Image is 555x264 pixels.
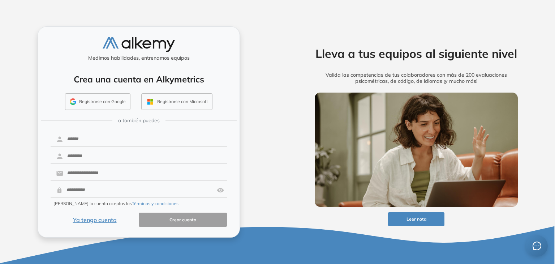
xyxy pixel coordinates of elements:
button: Registrarse con Google [65,93,130,110]
button: Ya tengo cuenta [51,213,139,227]
h5: Medimos habilidades, entrenamos equipos [41,55,237,61]
h4: Crea una cuenta en Alkymetrics [47,74,230,85]
img: img-more-info [315,93,518,207]
h2: Lleva a tus equipos al siguiente nivel [304,47,529,60]
h5: Valida las competencias de tus colaboradores con más de 200 evaluaciones psicométricas, de código... [304,72,529,84]
button: Leer nota [388,212,444,226]
button: Términos y condiciones [132,200,178,207]
span: o también puedes [118,117,160,124]
button: Crear cuenta [139,213,227,227]
img: GMAIL_ICON [70,98,76,105]
button: Registrarse con Microsoft [141,93,212,110]
img: OUTLOOK_ICON [146,98,154,106]
span: message [533,242,541,250]
span: [PERSON_NAME] la cuenta aceptas los [53,200,178,207]
img: logo-alkemy [103,37,175,52]
img: asd [217,183,224,197]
